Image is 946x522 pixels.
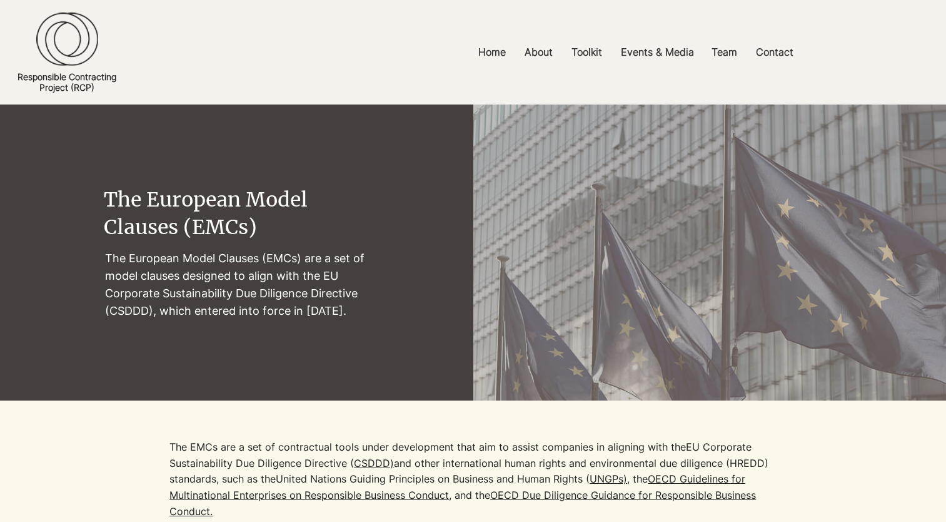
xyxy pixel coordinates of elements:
a: UNGPs) [590,473,627,485]
p: The European Model Clauses (EMCs) are a set of model clauses designed to align with the EU Corpor... [105,250,370,320]
p: Events & Media [615,38,700,66]
a: Team [702,38,747,66]
p: Team [705,38,743,66]
a: Events & Media [611,38,702,66]
a: OECD Due Diligence Guidance for Responsible Business Conduct. [169,489,756,518]
a: About [515,38,562,66]
a: CSDDD) [354,457,394,469]
a: United Nations Guiding Principles on Business and Human Rights ( [276,473,590,485]
a: EU Corporate Sustainability Due Diligence Directive ( [169,441,752,469]
p: Contact [750,38,800,66]
a: OECD Guidelines for Multinational Enterprises on Responsible Business Conduct [169,473,745,501]
p: Toolkit [565,38,608,66]
p: Home [472,38,512,66]
a: Responsible ContractingProject (RCP) [18,71,116,93]
p: About [518,38,559,66]
nav: Site [326,38,946,66]
span: The European Model Clauses (EMCs) [104,187,308,240]
a: Contact [747,38,803,66]
a: Home [469,38,515,66]
a: Toolkit [562,38,611,66]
